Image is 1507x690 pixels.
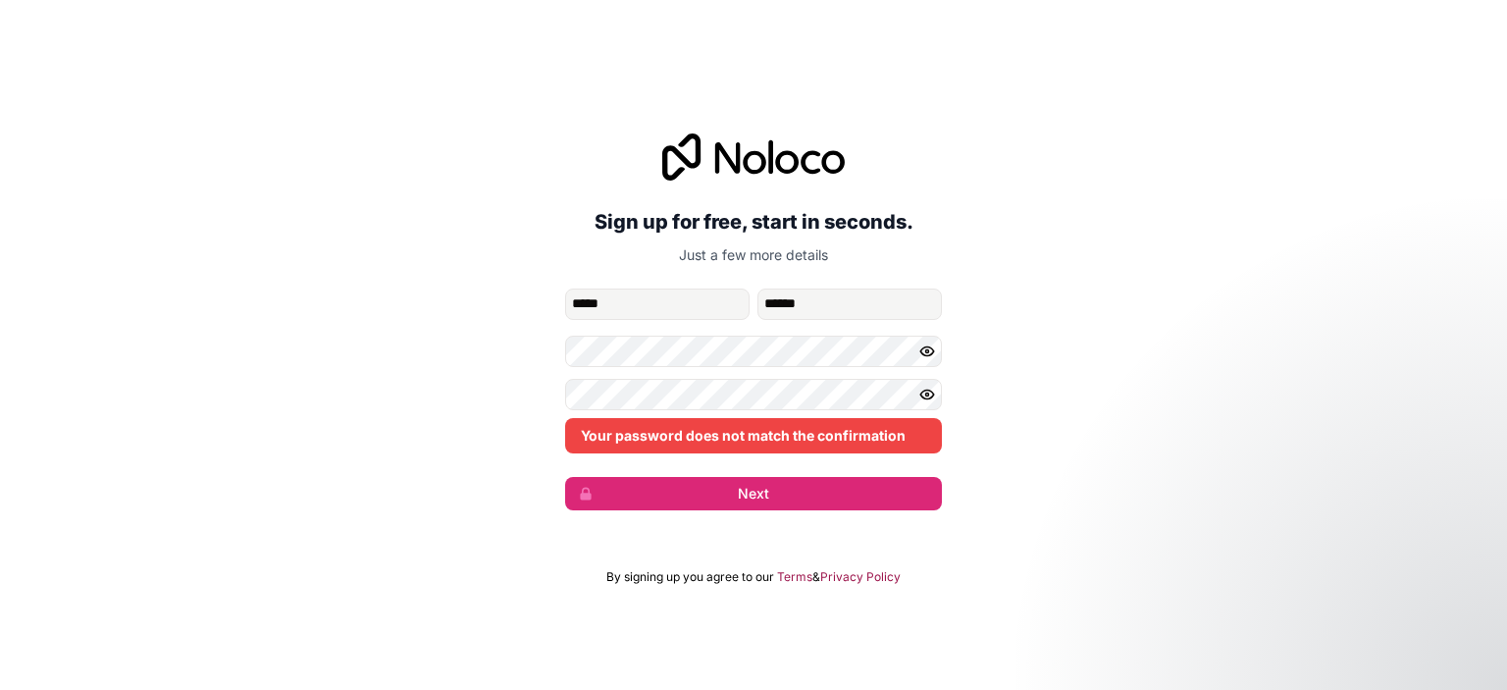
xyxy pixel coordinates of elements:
div: Your password does not match the confirmation [565,418,942,453]
button: Next [565,477,942,510]
input: Password [565,336,942,367]
span: By signing up you agree to our [606,569,774,585]
a: Terms [777,569,812,585]
p: Just a few more details [565,245,942,265]
a: Privacy Policy [820,569,901,585]
input: given-name [565,289,750,320]
span: & [812,569,820,585]
h2: Sign up for free, start in seconds. [565,204,942,239]
input: family-name [757,289,942,320]
input: Confirm password [565,379,942,410]
iframe: Intercom notifications message [1115,543,1507,680]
